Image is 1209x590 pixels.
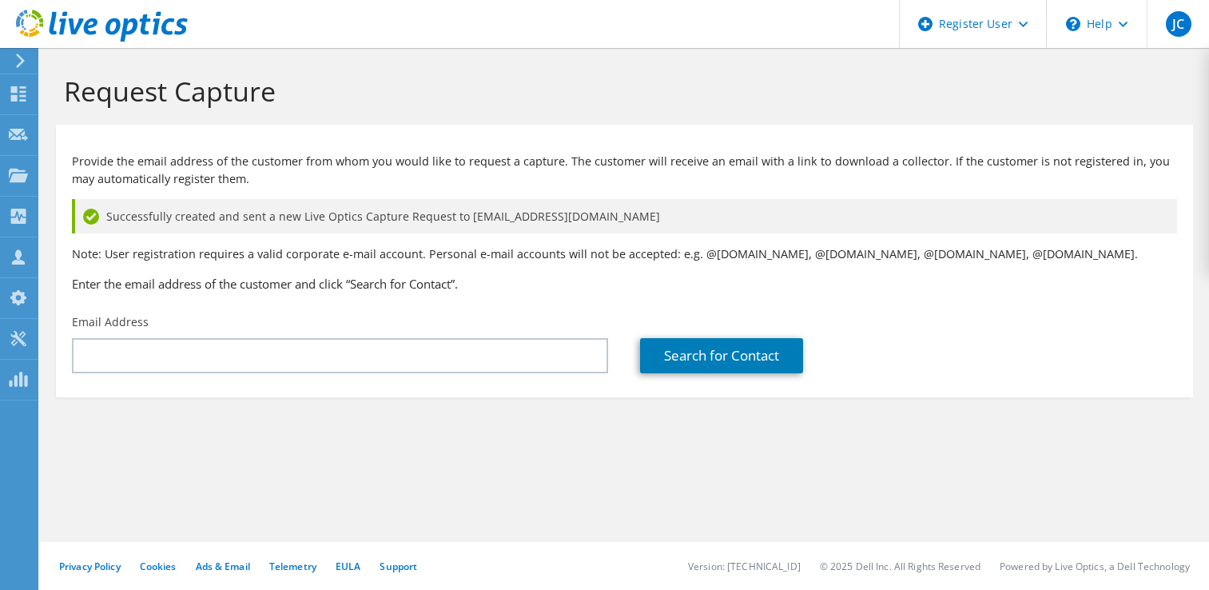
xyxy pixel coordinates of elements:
[820,560,980,573] li: © 2025 Dell Inc. All Rights Reserved
[64,74,1177,108] h1: Request Capture
[1000,560,1190,573] li: Powered by Live Optics, a Dell Technology
[72,153,1177,188] p: Provide the email address of the customer from whom you would like to request a capture. The cust...
[640,338,803,373] a: Search for Contact
[269,560,316,573] a: Telemetry
[688,560,801,573] li: Version: [TECHNICAL_ID]
[196,560,250,573] a: Ads & Email
[140,560,177,573] a: Cookies
[1166,11,1191,37] span: JC
[72,275,1177,293] h3: Enter the email address of the customer and click “Search for Contact”.
[336,560,360,573] a: EULA
[59,560,121,573] a: Privacy Policy
[1066,17,1080,31] svg: \n
[72,314,149,330] label: Email Address
[380,560,417,573] a: Support
[106,208,660,225] span: Successfully created and sent a new Live Optics Capture Request to [EMAIL_ADDRESS][DOMAIN_NAME]
[72,245,1177,263] p: Note: User registration requires a valid corporate e-mail account. Personal e-mail accounts will ...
